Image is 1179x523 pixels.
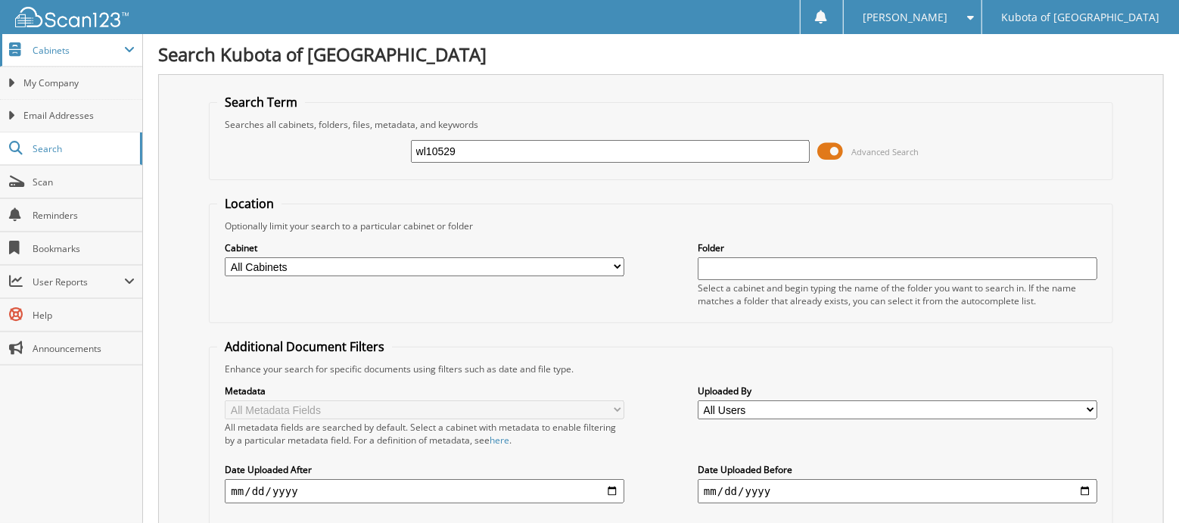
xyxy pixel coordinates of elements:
[698,384,1097,397] label: Uploaded By
[225,384,624,397] label: Metadata
[698,463,1097,476] label: Date Uploaded Before
[15,7,129,27] img: scan123-logo-white.svg
[490,434,509,447] a: here
[225,479,624,503] input: start
[225,463,624,476] label: Date Uploaded After
[33,44,124,57] span: Cabinets
[33,342,135,355] span: Announcements
[225,241,624,254] label: Cabinet
[1001,13,1159,22] span: Kubota of [GEOGRAPHIC_DATA]
[1103,450,1179,523] iframe: Chat Widget
[217,363,1104,375] div: Enhance your search for specific documents using filters such as date and file type.
[33,242,135,255] span: Bookmarks
[33,209,135,222] span: Reminders
[851,146,919,157] span: Advanced Search
[217,195,282,212] legend: Location
[698,479,1097,503] input: end
[33,142,132,155] span: Search
[33,276,124,288] span: User Reports
[23,109,135,123] span: Email Addresses
[217,338,392,355] legend: Additional Document Filters
[698,241,1097,254] label: Folder
[23,76,135,90] span: My Company
[217,118,1104,131] div: Searches all cabinets, folders, files, metadata, and keywords
[698,282,1097,307] div: Select a cabinet and begin typing the name of the folder you want to search in. If the name match...
[33,176,135,188] span: Scan
[217,94,305,111] legend: Search Term
[863,13,947,22] span: [PERSON_NAME]
[33,309,135,322] span: Help
[217,219,1104,232] div: Optionally limit your search to a particular cabinet or folder
[225,421,624,447] div: All metadata fields are searched by default. Select a cabinet with metadata to enable filtering b...
[158,42,1164,67] h1: Search Kubota of [GEOGRAPHIC_DATA]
